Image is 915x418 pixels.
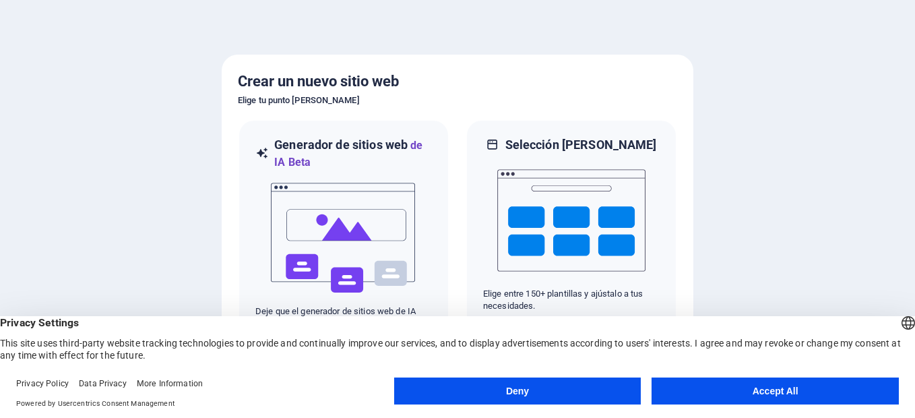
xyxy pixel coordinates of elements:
div: Selección [PERSON_NAME]Elige entre 150+ plantillas y ajústalo a tus necesidades. [466,119,677,347]
h6: Generador de sitios web [274,137,432,171]
h6: Selección [PERSON_NAME] [505,137,657,153]
p: Elige entre 150+ plantillas y ajústalo a tus necesidades. [483,288,660,312]
img: IA [270,171,418,305]
div: Generador de sitios webde IA BetaIADeje que el generador de sitios web de IA cree un sitio web ba... [238,119,449,347]
h5: Crear un nuevo sitio web [238,71,677,92]
h6: Elige tu punto [PERSON_NAME] [238,92,677,109]
p: Deje que el generador de sitios web de IA cree un sitio web basado en su entrada. [255,305,432,330]
span: de IA Beta [274,139,422,169]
